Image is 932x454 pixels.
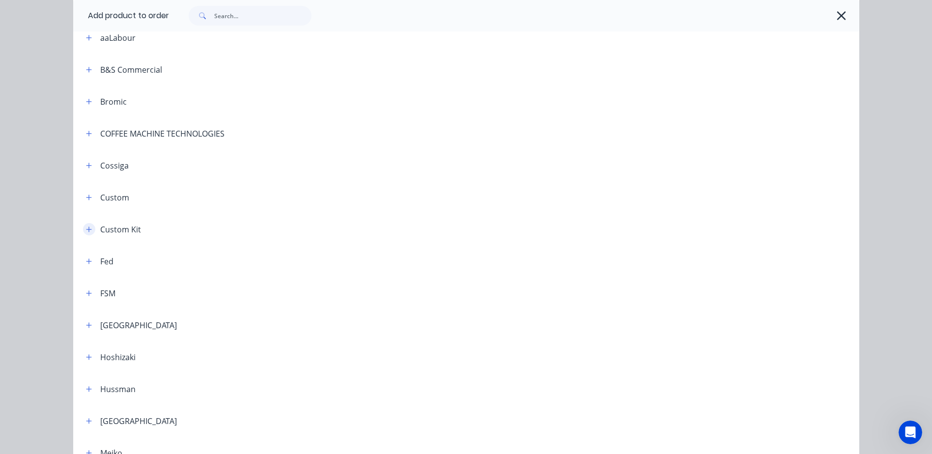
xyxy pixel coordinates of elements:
div: aaLabour [100,32,136,44]
div: [GEOGRAPHIC_DATA] [100,319,177,331]
iframe: Intercom live chat [899,421,922,444]
div: [GEOGRAPHIC_DATA] [100,415,177,427]
input: Search... [214,6,311,26]
div: B&S Commercial [100,64,162,76]
div: Hussman [100,383,136,395]
div: Cossiga [100,160,129,171]
div: Bromic [100,96,127,108]
div: Custom [100,192,129,203]
div: Custom Kit [100,224,141,235]
div: COFFEE MACHINE TECHNOLOGIES [100,128,225,140]
div: Fed [100,255,113,267]
div: Hoshizaki [100,351,136,363]
div: FSM [100,287,115,299]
